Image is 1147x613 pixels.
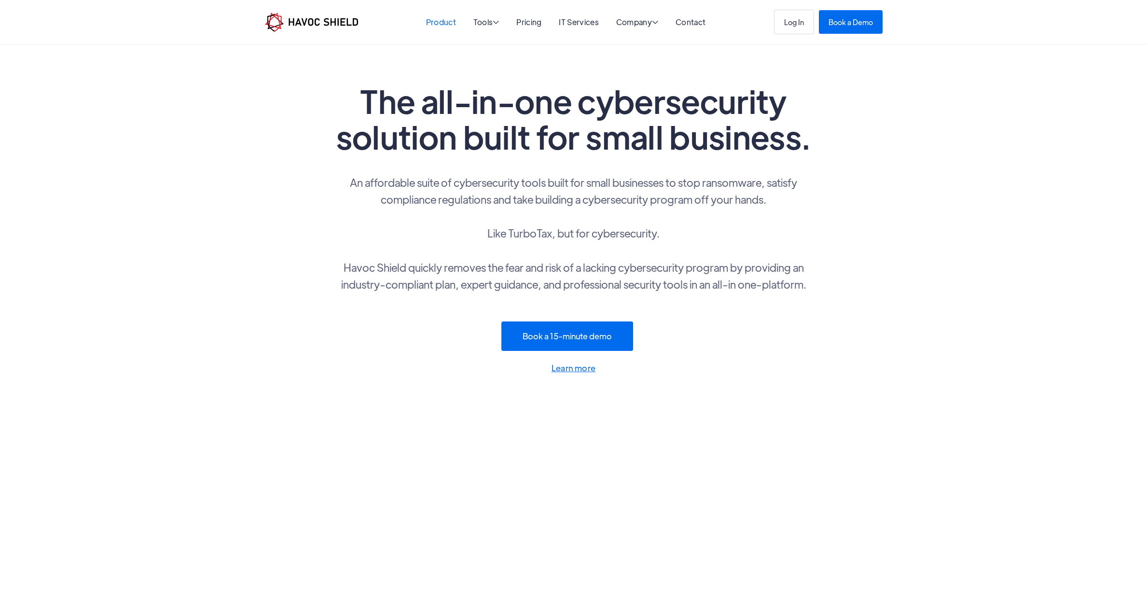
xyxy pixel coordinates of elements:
[332,361,815,376] a: Learn more
[516,17,541,27] a: Pricing
[473,18,499,28] div: Tools
[265,13,358,32] img: Havoc Shield logo
[473,18,499,28] div: Tools
[774,10,814,34] a: Log In
[332,83,815,154] h1: The all-in-one cybersecurity solution built for small business.
[501,321,633,351] a: Book a 15-minute demo
[265,13,358,32] a: home
[616,18,659,28] div: Company
[652,18,658,26] span: 
[426,17,456,27] a: Product
[559,17,599,27] a: IT Services
[819,10,883,34] a: Book a Demo
[332,174,815,293] p: An affordable suite of cybersecurity tools built for small businesses to stop ransomware, satisfy...
[616,18,659,28] div: Company
[493,18,499,26] span: 
[676,17,705,27] a: Contact
[1099,567,1147,613] iframe: Chat Widget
